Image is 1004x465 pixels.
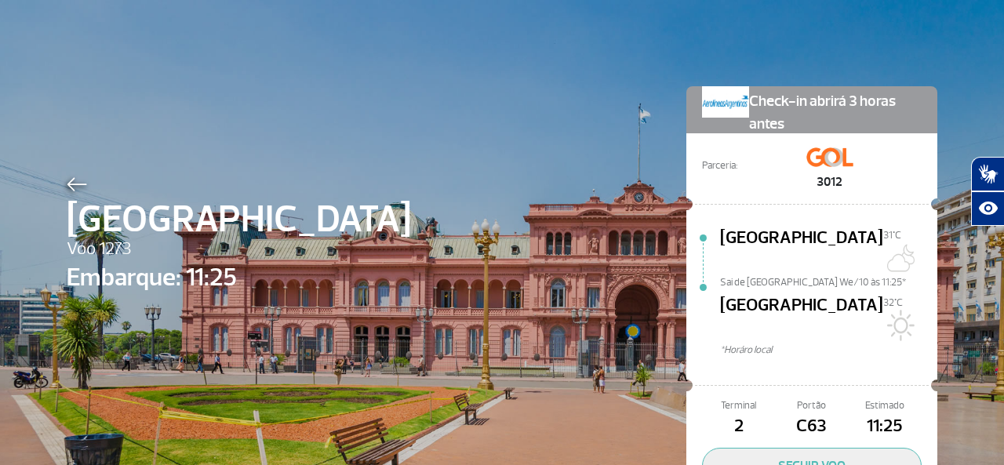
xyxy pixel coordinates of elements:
span: *Horáro local [720,343,937,358]
span: Estimado [849,398,922,413]
span: C63 [775,413,848,440]
span: Check-in abrirá 3 horas antes [749,86,922,136]
span: [GEOGRAPHIC_DATA] [720,292,883,343]
img: Sol [883,310,915,341]
span: Sai de [GEOGRAPHIC_DATA] We/10 às 11:25* [720,275,937,286]
img: Algumas nuvens [883,242,915,274]
span: 3012 [806,173,853,191]
span: [GEOGRAPHIC_DATA] [67,191,411,248]
div: Plugin de acessibilidade da Hand Talk. [971,157,1004,226]
span: Parceria: [702,158,737,173]
span: Embarque: 11:25 [67,259,411,296]
button: Abrir tradutor de língua de sinais. [971,157,1004,191]
span: 31°C [883,229,901,242]
span: 2 [702,413,775,440]
span: [GEOGRAPHIC_DATA] [720,225,883,275]
span: 11:25 [849,413,922,440]
span: Terminal [702,398,775,413]
span: Portão [775,398,848,413]
button: Abrir recursos assistivos. [971,191,1004,226]
span: 32°C [883,296,903,309]
span: Voo 1273 [67,236,411,263]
